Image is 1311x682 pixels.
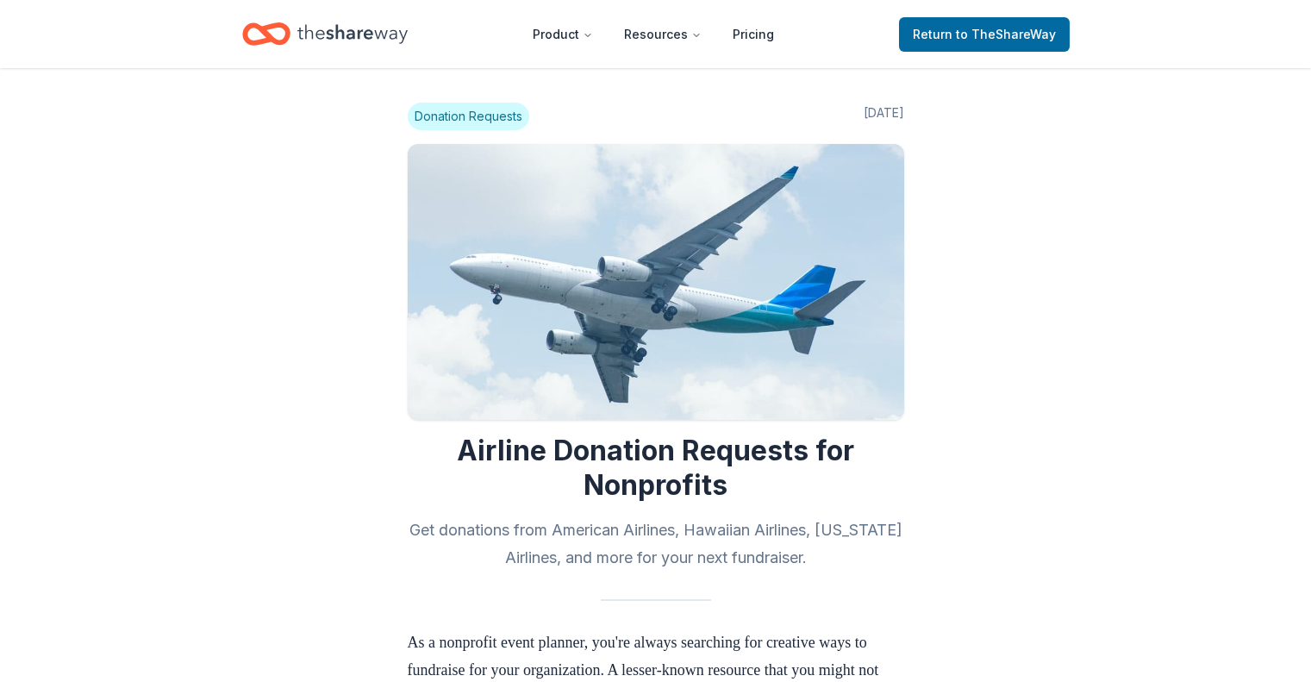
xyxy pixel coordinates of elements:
[864,103,904,130] span: [DATE]
[519,17,607,52] button: Product
[610,17,715,52] button: Resources
[956,27,1056,41] span: to TheShareWay
[408,103,529,130] span: Donation Requests
[408,516,904,572] h2: Get donations from American Airlines, Hawaiian Airlines, [US_STATE] Airlines, and more for your n...
[913,24,1056,45] span: Return
[719,17,788,52] a: Pricing
[519,14,788,54] nav: Main
[899,17,1070,52] a: Returnto TheShareWay
[242,14,408,54] a: Home
[408,434,904,503] h1: Airline Donation Requests for Nonprofits
[408,144,904,420] img: Image for Airline Donation Requests for Nonprofits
